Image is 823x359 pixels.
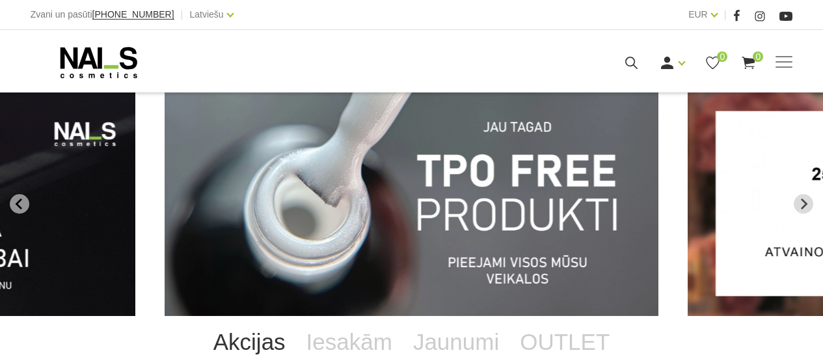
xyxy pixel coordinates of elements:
[10,194,29,214] button: Go to last slide
[717,51,727,62] span: 0
[753,51,763,62] span: 0
[190,7,224,22] a: Latviešu
[92,10,174,20] a: [PHONE_NUMBER]
[181,7,183,23] span: |
[705,55,721,71] a: 0
[724,7,727,23] span: |
[688,7,708,22] a: EUR
[794,194,813,214] button: Next slide
[165,91,658,316] li: 1 of 13
[92,9,174,20] span: [PHONE_NUMBER]
[31,7,174,23] div: Zvani un pasūti
[740,55,757,71] a: 0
